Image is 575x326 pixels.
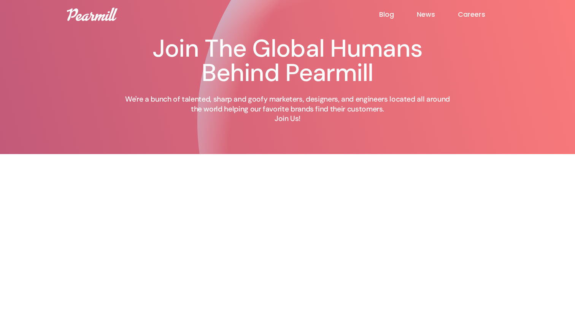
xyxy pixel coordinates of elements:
[458,10,508,19] a: Careers
[120,94,455,124] p: We're a bunch of talented, sharp and goofy marketers, designers, and engineers located all around...
[379,10,417,19] a: Blog
[67,8,118,21] img: Pearmill logo
[417,10,458,19] a: News
[120,37,455,85] h1: Join The Global Humans Behind Pearmill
